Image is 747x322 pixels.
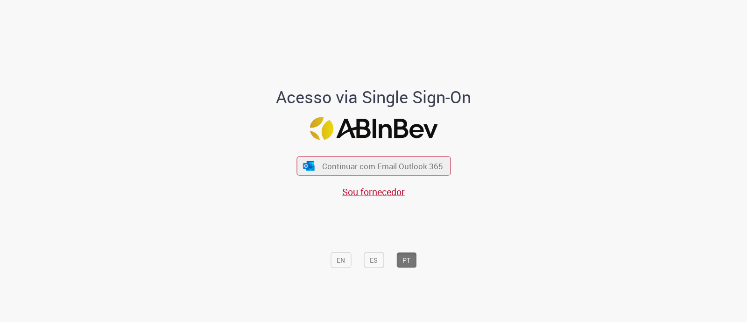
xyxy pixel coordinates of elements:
img: ícone Azure/Microsoft 360 [303,161,316,171]
button: EN [331,252,351,268]
button: ES [364,252,384,268]
a: Sou fornecedor [342,186,405,198]
h1: Acesso via Single Sign-On [244,87,503,106]
button: PT [396,252,416,268]
span: Continuar com Email Outlook 365 [322,161,443,172]
button: ícone Azure/Microsoft 360 Continuar com Email Outlook 365 [296,157,451,176]
img: Logo ABInBev [310,117,437,140]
